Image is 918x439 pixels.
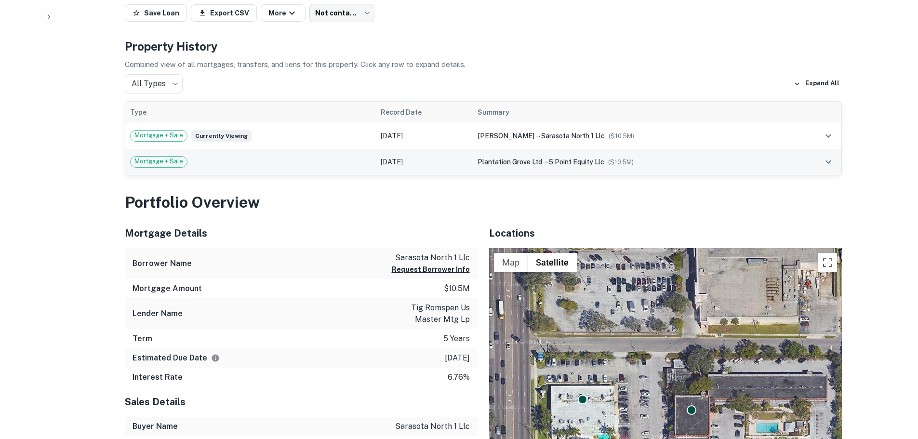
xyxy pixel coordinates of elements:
[125,395,478,409] h5: Sales Details
[494,253,528,272] button: Show street map
[478,131,786,141] div: →
[376,123,473,149] td: [DATE]
[376,149,473,175] td: [DATE]
[818,253,837,272] button: Toggle fullscreen view
[125,38,842,55] h4: Property History
[870,331,918,377] iframe: Chat Widget
[309,4,374,22] div: Not contacted
[133,258,192,269] h6: Borrower Name
[478,158,542,166] span: plantation grove ltd
[609,133,634,140] span: ($ 10.5M )
[392,252,470,264] p: sarasota north 1 llc
[549,158,604,166] span: 5 point equity llc
[820,128,837,144] button: expand row
[261,4,306,22] button: More
[133,283,202,294] h6: Mortgage Amount
[125,59,842,70] p: Combined view of all mortgages, transfers, and liens for this property. Click any row to expand d...
[473,102,791,123] th: Summary
[392,264,470,275] button: Request Borrower Info
[131,131,187,140] span: Mortgage + Sale
[444,283,470,294] p: $10.5m
[443,333,470,345] p: 5 years
[791,77,842,91] button: Expand All
[125,74,183,93] div: All Types
[383,302,470,325] p: tig romspen us master mtg lp
[191,130,252,142] span: Currently viewing
[133,333,152,345] h6: Term
[478,157,786,167] div: →
[820,154,837,170] button: expand row
[445,352,470,364] p: [DATE]
[125,191,842,214] h3: Portfolio Overview
[489,226,842,240] h5: Locations
[191,4,257,22] button: Export CSV
[131,157,187,166] span: Mortgage + Sale
[211,354,220,362] svg: Estimate is based on a standard schedule for this type of loan.
[528,253,577,272] button: Show satellite imagery
[133,308,183,319] h6: Lender Name
[608,159,634,166] span: ($ 10.5M )
[125,102,376,123] th: Type
[478,132,534,140] span: [PERSON_NAME]
[541,132,605,140] span: sarasota north 1 llc
[448,372,470,383] p: 6.76%
[133,372,183,383] h6: Interest Rate
[376,102,473,123] th: Record Date
[125,4,187,22] button: Save Loan
[133,352,220,364] h6: Estimated Due Date
[125,226,478,240] h5: Mortgage Details
[133,421,178,432] h6: Buyer Name
[395,421,470,432] p: sarasota north 1 llc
